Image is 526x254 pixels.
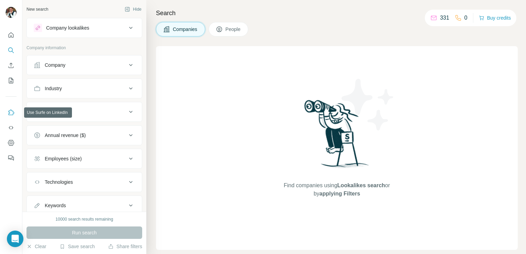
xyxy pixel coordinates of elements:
[282,181,392,198] span: Find companies using or by
[120,4,146,14] button: Hide
[6,59,17,72] button: Enrich CSV
[27,20,142,36] button: Company lookalikes
[6,44,17,56] button: Search
[55,216,113,222] div: 10000 search results remaining
[45,202,66,209] div: Keywords
[45,85,62,92] div: Industry
[60,243,95,250] button: Save search
[440,14,449,22] p: 331
[45,108,70,115] div: HQ location
[6,74,17,87] button: My lists
[301,98,373,175] img: Surfe Illustration - Woman searching with binoculars
[46,24,89,31] div: Company lookalikes
[6,137,17,149] button: Dashboard
[27,80,142,97] button: Industry
[27,243,46,250] button: Clear
[6,106,17,119] button: Use Surfe on LinkedIn
[27,104,142,120] button: HQ location
[27,6,48,12] div: New search
[173,26,198,33] span: Companies
[156,8,518,18] h4: Search
[27,57,142,73] button: Company
[337,74,399,136] img: Surfe Illustration - Stars
[27,197,142,214] button: Keywords
[464,14,467,22] p: 0
[6,152,17,164] button: Feedback
[45,179,73,186] div: Technologies
[225,26,241,33] span: People
[6,29,17,41] button: Quick start
[27,174,142,190] button: Technologies
[45,62,65,68] div: Company
[27,150,142,167] button: Employees (size)
[6,7,17,18] img: Avatar
[27,127,142,144] button: Annual revenue ($)
[27,45,142,51] p: Company information
[337,182,385,188] span: Lookalikes search
[319,191,360,197] span: applying Filters
[45,155,82,162] div: Employees (size)
[6,121,17,134] button: Use Surfe API
[108,243,142,250] button: Share filters
[7,231,23,247] div: Open Intercom Messenger
[45,132,86,139] div: Annual revenue ($)
[479,13,511,23] button: Buy credits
